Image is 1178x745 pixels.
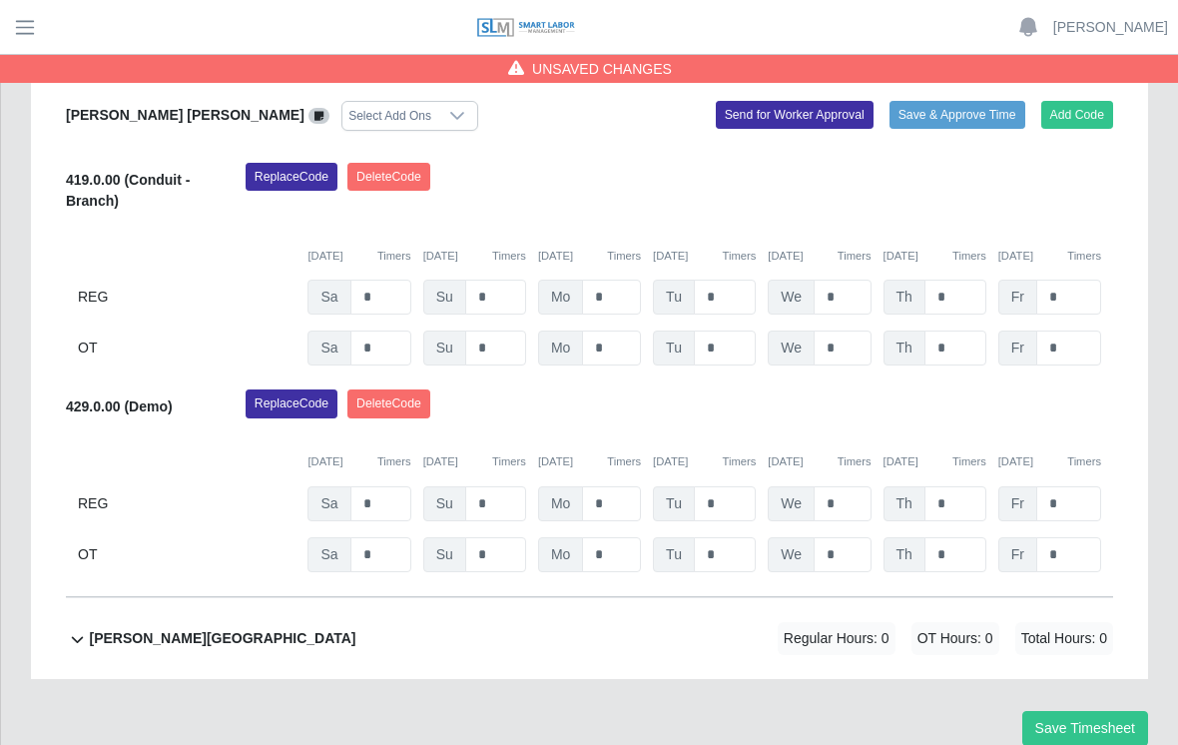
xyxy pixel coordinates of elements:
[377,248,411,265] button: Timers
[342,102,437,130] div: Select Add Ons
[998,486,1037,521] span: Fr
[538,453,641,470] div: [DATE]
[307,331,350,366] span: Sa
[653,248,756,265] div: [DATE]
[607,248,641,265] button: Timers
[716,101,874,129] button: Send for Worker Approval
[78,486,295,521] div: REG
[883,486,925,521] span: Th
[1067,453,1101,470] button: Timers
[768,453,871,470] div: [DATE]
[1053,17,1168,38] a: [PERSON_NAME]
[883,537,925,572] span: Th
[653,453,756,470] div: [DATE]
[423,280,466,315] span: Su
[889,101,1025,129] button: Save & Approve Time
[768,537,815,572] span: We
[532,59,672,79] span: Unsaved Changes
[476,17,576,39] img: SLM Logo
[653,537,695,572] span: Tu
[307,248,410,265] div: [DATE]
[607,453,641,470] button: Timers
[377,453,411,470] button: Timers
[347,163,430,191] button: DeleteCode
[308,107,330,123] a: View/Edit Notes
[723,248,757,265] button: Timers
[723,453,757,470] button: Timers
[538,486,583,521] span: Mo
[246,163,337,191] button: ReplaceCode
[66,172,190,209] b: 419.0.00 (Conduit - Branch)
[307,453,410,470] div: [DATE]
[883,248,986,265] div: [DATE]
[768,486,815,521] span: We
[423,537,466,572] span: Su
[998,537,1037,572] span: Fr
[423,486,466,521] span: Su
[998,280,1037,315] span: Fr
[78,331,295,366] div: OT
[492,453,526,470] button: Timers
[883,331,925,366] span: Th
[78,280,295,315] div: REG
[911,622,999,655] span: OT Hours: 0
[768,248,871,265] div: [DATE]
[838,453,872,470] button: Timers
[492,248,526,265] button: Timers
[423,248,526,265] div: [DATE]
[538,537,583,572] span: Mo
[883,280,925,315] span: Th
[768,331,815,366] span: We
[653,280,695,315] span: Tu
[998,248,1101,265] div: [DATE]
[66,107,304,123] b: [PERSON_NAME] [PERSON_NAME]
[423,331,466,366] span: Su
[952,248,986,265] button: Timers
[66,598,1113,679] button: [PERSON_NAME][GEOGRAPHIC_DATA] Regular Hours: 0 OT Hours: 0 Total Hours: 0
[653,486,695,521] span: Tu
[778,622,895,655] span: Regular Hours: 0
[653,331,695,366] span: Tu
[1067,248,1101,265] button: Timers
[1015,622,1113,655] span: Total Hours: 0
[768,280,815,315] span: We
[538,280,583,315] span: Mo
[423,453,526,470] div: [DATE]
[78,537,295,572] div: OT
[66,398,173,414] b: 429.0.00 (Demo)
[998,331,1037,366] span: Fr
[952,453,986,470] button: Timers
[89,628,355,649] b: [PERSON_NAME][GEOGRAPHIC_DATA]
[1041,101,1114,129] button: Add Code
[538,248,641,265] div: [DATE]
[246,389,337,417] button: ReplaceCode
[307,280,350,315] span: Sa
[883,453,986,470] div: [DATE]
[998,453,1101,470] div: [DATE]
[307,537,350,572] span: Sa
[538,331,583,366] span: Mo
[347,389,430,417] button: DeleteCode
[838,248,872,265] button: Timers
[307,486,350,521] span: Sa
